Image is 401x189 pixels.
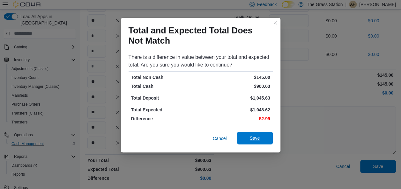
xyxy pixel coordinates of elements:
[131,107,199,113] p: Total Expected
[131,74,199,80] p: Total Non Cash
[271,19,279,27] button: Closes this modal window
[213,135,227,142] span: Cancel
[202,74,270,80] p: $145.00
[210,132,229,145] button: Cancel
[131,95,199,101] p: Total Deposit
[250,135,260,141] span: Save
[131,83,199,89] p: Total Cash
[129,53,273,69] div: There is a difference in value between your total and expected total. Are you sure you would like...
[202,83,270,89] p: $900.63
[202,95,270,101] p: $1,045.63
[202,107,270,113] p: $1,048.62
[131,115,199,122] p: Difference
[237,132,273,144] button: Save
[129,25,268,46] h1: Total and Expected Total Does Not Match
[202,115,270,122] p: -$2.99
